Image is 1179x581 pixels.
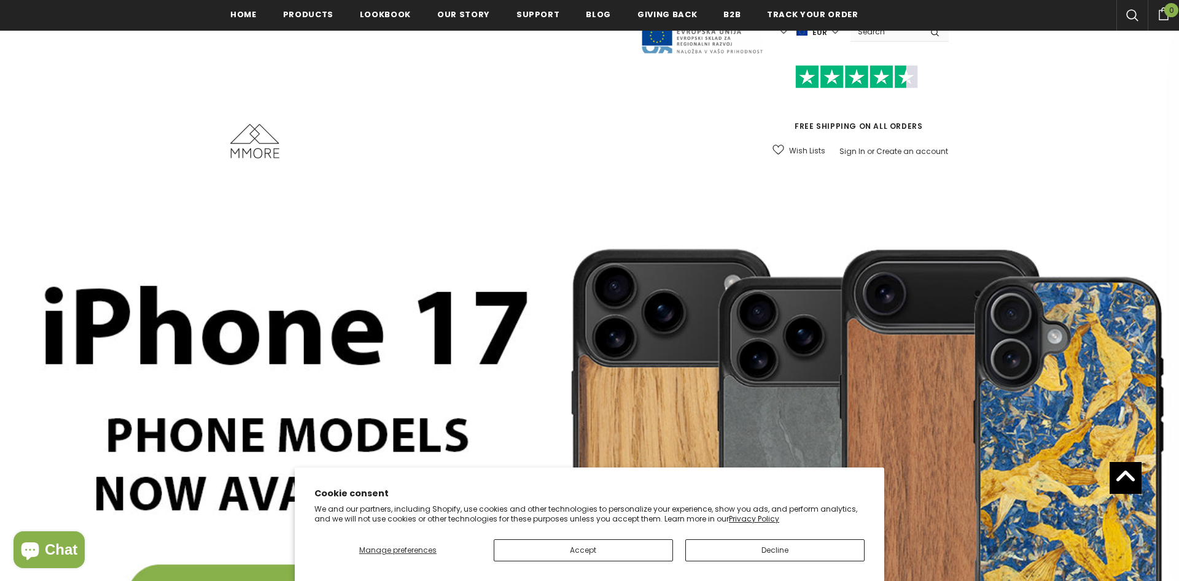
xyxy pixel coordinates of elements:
[516,9,560,20] span: support
[283,9,333,20] span: Products
[640,26,763,37] a: Javni Razpis
[586,9,611,20] span: Blog
[765,88,949,120] iframe: Customer reviews powered by Trustpilot
[314,539,481,561] button: Manage preferences
[867,146,874,156] span: or
[359,545,437,555] span: Manage preferences
[876,146,948,156] a: Create an account
[1164,3,1178,17] span: 0
[789,145,825,157] span: Wish Lists
[850,23,921,40] input: Search Site
[839,146,865,156] a: Sign In
[812,26,827,39] span: EUR
[772,140,825,161] a: Wish Lists
[314,487,865,500] h2: Cookie consent
[685,539,865,561] button: Decline
[765,71,949,131] span: FREE SHIPPING ON ALL ORDERS
[637,9,697,20] span: Giving back
[230,124,279,158] img: MMORE Cases
[230,9,257,20] span: Home
[10,531,88,571] inbox-online-store-chat: Shopify online store chat
[795,65,918,89] img: Trust Pilot Stars
[360,9,411,20] span: Lookbook
[437,9,490,20] span: Our Story
[494,539,673,561] button: Accept
[1148,6,1179,20] a: 0
[314,504,865,523] p: We and our partners, including Shopify, use cookies and other technologies to personalize your ex...
[767,9,858,20] span: Track your order
[723,9,741,20] span: B2B
[729,514,779,524] a: Privacy Policy
[640,10,763,55] img: Javni Razpis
